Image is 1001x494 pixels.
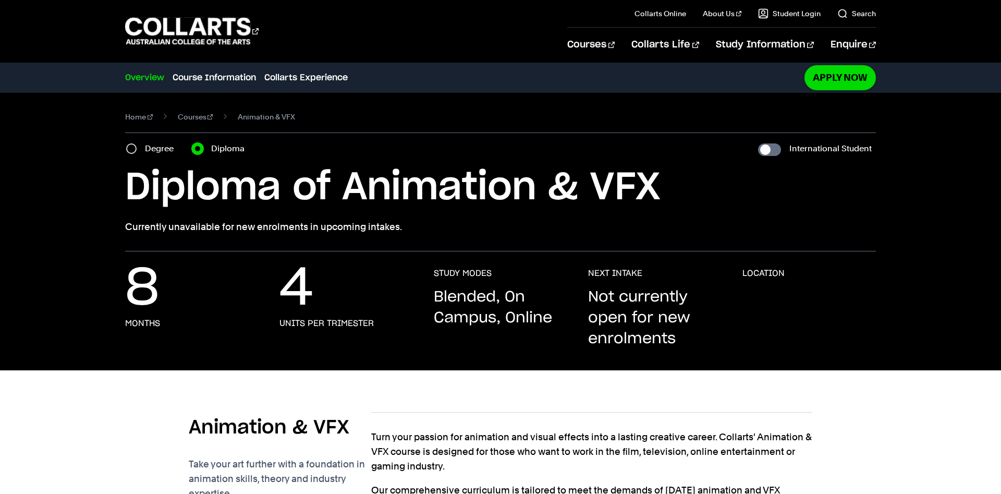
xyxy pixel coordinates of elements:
a: Overview [125,71,164,84]
label: Diploma [211,141,251,156]
h3: NEXT INTAKE [588,268,642,279]
a: Home [125,110,153,124]
span: Animation & VFX [238,110,295,124]
h3: months [125,318,160,329]
h1: Diploma of Animation & VFX [125,164,876,211]
a: Apply Now [804,65,876,90]
a: Student Login [758,8,821,19]
label: Degree [145,141,180,156]
label: International Student [789,141,872,156]
a: Collarts Online [634,8,686,19]
h3: STUDY MODES [434,268,492,279]
a: Courses [567,28,615,62]
p: Currently unavailable for new enrolments in upcoming intakes. [125,220,876,234]
p: Blended, On Campus, Online [434,287,567,329]
p: Not currently open for new enrolments [588,287,722,350]
h2: Animation & VFX [189,416,349,439]
a: Search [837,8,876,19]
a: Collarts Experience [264,71,348,84]
p: Turn your passion for animation and visual effects into a lasting creative career. Collarts' Anim... [371,430,812,474]
a: Study Information [716,28,814,62]
a: Course Information [173,71,256,84]
a: About Us [703,8,741,19]
a: Collarts Life [631,28,699,62]
div: Go to homepage [125,16,259,46]
a: Courses [178,110,213,124]
h3: LOCATION [742,268,785,279]
p: 4 [279,268,313,310]
p: 8 [125,268,159,310]
a: Enquire [831,28,876,62]
h3: units per trimester [279,318,374,329]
